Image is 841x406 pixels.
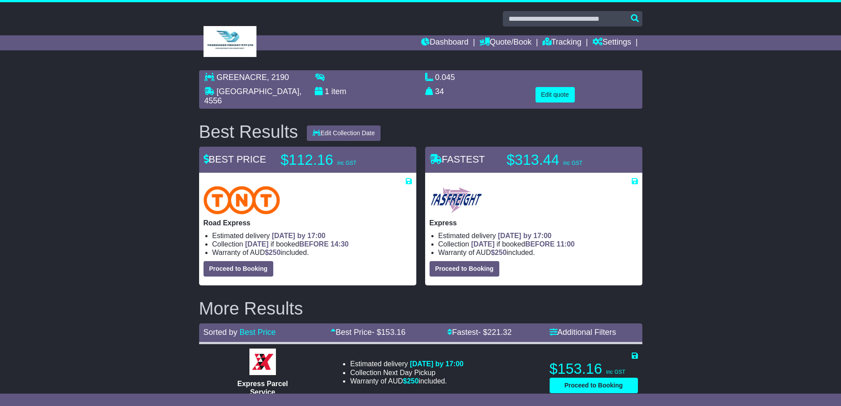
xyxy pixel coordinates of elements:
[332,87,347,96] span: item
[447,328,512,337] a: Fastest- $221.32
[563,160,582,166] span: inc GST
[479,35,532,50] a: Quote/Book
[438,248,638,257] li: Warranty of AUD included.
[272,232,326,239] span: [DATE] by 17:00
[557,240,575,248] span: 11:00
[350,377,464,385] li: Warranty of AUD included.
[204,261,273,277] button: Proceed to Booking
[204,87,302,106] span: , 4556
[199,299,642,318] h2: More Results
[249,349,276,375] img: Border Express: Express Parcel Service
[410,360,464,368] span: [DATE] by 17:00
[245,240,268,248] span: [DATE]
[350,368,464,377] li: Collection
[421,35,468,50] a: Dashboard
[435,73,455,82] span: 0.045
[487,328,512,337] span: 221.32
[372,328,405,337] span: - $
[212,248,412,257] li: Warranty of AUD included.
[299,240,329,248] span: BEFORE
[212,240,412,248] li: Collection
[550,360,638,378] p: $153.16
[550,378,638,393] button: Proceed to Booking
[430,261,499,277] button: Proceed to Booking
[217,87,299,96] span: [GEOGRAPHIC_DATA]
[281,151,391,169] p: $112.16
[238,380,288,396] span: Express Parcel Service
[383,369,435,376] span: Next Day Pickup
[550,328,616,337] a: Additional Filters
[536,87,575,102] button: Edit quote
[438,240,638,248] li: Collection
[491,249,507,256] span: $
[495,249,507,256] span: 250
[331,328,405,337] a: Best Price- $153.16
[325,87,329,96] span: 1
[212,231,412,240] li: Estimated delivery
[245,240,348,248] span: if booked
[438,231,638,240] li: Estimated delivery
[507,151,617,169] p: $313.44
[307,125,381,141] button: Edit Collection Date
[337,160,356,166] span: inc GST
[204,328,238,337] span: Sorted by
[478,328,512,337] span: - $
[403,377,419,385] span: $
[430,154,485,165] span: FASTEST
[498,232,552,239] span: [DATE] by 17:00
[267,73,289,82] span: , 2190
[471,240,574,248] span: if booked
[265,249,281,256] span: $
[204,186,280,214] img: TNT Domestic: Road Express
[606,369,625,375] span: inc GST
[381,328,405,337] span: 153.16
[350,360,464,368] li: Estimated delivery
[407,377,419,385] span: 250
[269,249,281,256] span: 250
[430,219,638,227] p: Express
[525,240,555,248] span: BEFORE
[430,186,483,214] img: Tasfreight: Express
[240,328,276,337] a: Best Price
[217,73,267,82] span: GREENACRE
[543,35,581,50] a: Tracking
[204,154,266,165] span: BEST PRICE
[592,35,631,50] a: Settings
[471,240,494,248] span: [DATE]
[435,87,444,96] span: 34
[331,240,349,248] span: 14:30
[204,219,412,227] p: Road Express
[195,122,303,141] div: Best Results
